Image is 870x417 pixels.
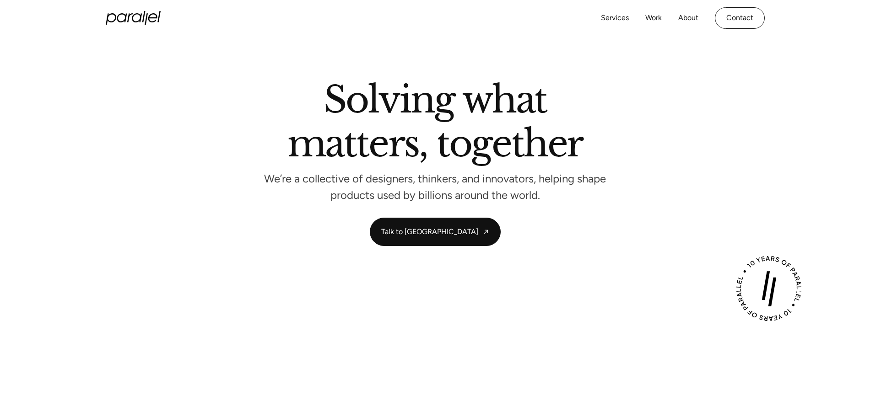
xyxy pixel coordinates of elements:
p: We’re a collective of designers, thinkers, and innovators, helping shape products used by billion... [264,175,607,199]
a: Services [601,11,629,25]
a: About [678,11,698,25]
a: Contact [715,7,765,29]
h2: Solving what matters, together [287,82,583,166]
a: Work [645,11,662,25]
a: home [106,11,161,25]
